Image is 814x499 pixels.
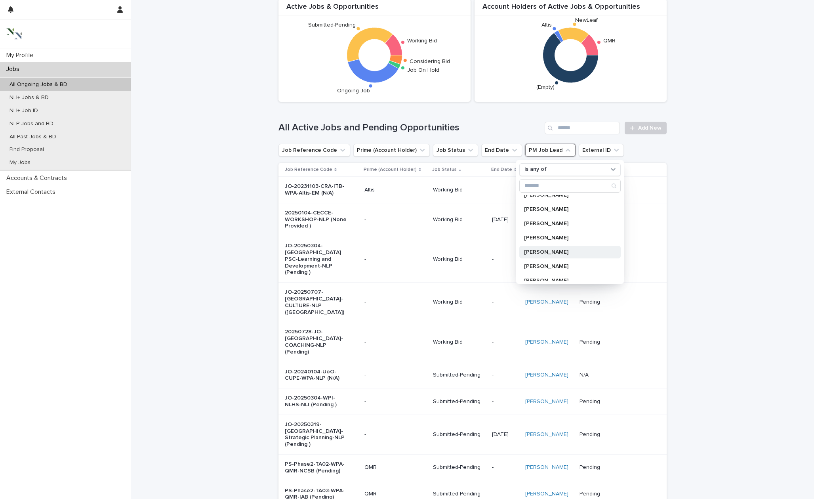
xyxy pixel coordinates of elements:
p: Pending [580,297,602,306]
button: Prime (Account Holder) [353,144,430,157]
p: - [364,398,427,405]
p: PS-Phase2-TA02-WPA-QMR-NCSB (Pending) [285,461,351,474]
div: Search [545,122,620,134]
p: is any of [524,166,547,173]
p: - [492,339,519,346]
p: [DATE] [492,431,519,438]
p: Prime (Account Holder) [364,165,417,174]
button: Job Status [433,144,478,157]
p: My Jobs [3,159,37,166]
p: - [492,256,519,263]
a: [PERSON_NAME] [525,339,568,346]
p: NLI+ Jobs & BD [3,94,55,101]
text: QMR [603,38,615,44]
a: [PERSON_NAME] [525,491,568,497]
text: Considering Bid [410,59,450,65]
tr: JO-20250707-[GEOGRAPHIC_DATA]-CULTURE-NLP ([GEOGRAPHIC_DATA])-Working Bid-[PERSON_NAME] PendingPe... [278,283,667,322]
text: Job On Hold [407,67,439,73]
p: [PERSON_NAME] [524,192,608,198]
p: - [364,256,427,263]
text: NewLeaf [575,17,598,23]
p: JO-20250707-[GEOGRAPHIC_DATA]-CULTURE-NLP ([GEOGRAPHIC_DATA]) [285,289,351,315]
text: Ongoing Job [337,88,370,94]
tr: JO-20231103-CRA-ITB-WPA-Altis-EM (N/A)AltisWorking Bid-[PERSON_NAME] N/AN/A [278,177,667,203]
tr: PS-Phase2-TA02-WPA-QMR-NCSB (Pending)QMRSubmitted-Pending-[PERSON_NAME] PendingPending [278,454,667,481]
p: Accounts & Contracts [3,174,73,182]
text: Working Bid [407,38,437,44]
tr: JO-20250319- [GEOGRAPHIC_DATA]-Strategic Planning-NLP (Pending )-Submitted-Pending[DATE][PERSON_N... [278,415,667,454]
p: [PERSON_NAME] [524,264,608,269]
p: Working Bid [433,256,486,263]
p: [PERSON_NAME] [524,249,608,255]
input: Search [520,180,620,192]
p: - [364,216,427,223]
tr: 20250728-JO-[GEOGRAPHIC_DATA]-COACHING-NLP (Pending)-Working Bid-[PERSON_NAME] PendingPending [278,322,667,362]
p: Submitted-Pending [433,398,486,405]
p: Pending [580,489,602,497]
p: JO-20231103-CRA-ITB-WPA-Altis-EM (N/A) [285,183,351,197]
p: - [492,372,519,379]
a: Add New [625,122,666,134]
text: Submitted-Pending [308,23,356,28]
button: External ID [579,144,624,157]
a: [PERSON_NAME] [525,398,568,405]
p: All Ongoing Jobs & BD [3,81,74,88]
p: Pending [580,463,602,471]
p: - [364,339,427,346]
p: JO-20250304-[GEOGRAPHIC_DATA] PSC-Learning and Development-NLP (Pending ) [285,243,351,276]
p: Submitted-Pending [433,491,486,497]
button: End Date [481,144,522,157]
p: External Contacts [3,188,62,196]
p: NLI+ Job ID [3,107,44,114]
p: [PERSON_NAME] [524,278,608,283]
p: JO-20240104-UoO-CUPE-WPA-NLP (N/A) [285,369,351,382]
p: 20250104-CECCE-WORKSHOP-NLP (None Provided ) [285,210,351,229]
a: [PERSON_NAME] [525,431,568,438]
h1: All Active Jobs and Pending Opportunities [278,122,542,134]
p: - [492,491,519,497]
p: - [364,431,427,438]
p: Pending [580,397,602,405]
button: Job Reference Code [278,144,350,157]
p: JO-20250319- [GEOGRAPHIC_DATA]-Strategic Planning-NLP (Pending ) [285,421,351,448]
p: Job Reference Code [285,165,332,174]
p: [PERSON_NAME] [524,221,608,226]
tr: JO-20250304-[GEOGRAPHIC_DATA] PSC-Learning and Development-NLP (Pending )-Working Bid-[PERSON_NAM... [278,236,667,283]
p: Working Bid [433,216,486,223]
p: - [492,464,519,471]
p: Job Status [432,165,457,174]
p: QMR [364,464,427,471]
p: End Date [491,165,512,174]
p: My Profile [3,52,40,59]
p: - [492,187,519,193]
p: - [492,398,519,405]
p: All Past Jobs & BD [3,134,63,140]
a: [PERSON_NAME] [525,464,568,471]
tr: 20250104-CECCE-WORKSHOP-NLP (None Provided )-Working Bid[DATE][PERSON_NAME] None ProvidedNone Pro... [278,203,667,236]
p: 20250728-JO-[GEOGRAPHIC_DATA]-COACHING-NLP (Pending) [285,329,351,355]
p: NLP Jobs and BD [3,120,60,127]
span: Add New [638,125,661,131]
p: [DATE] [492,216,519,223]
p: JO-20250304-WPI-NLHS-NLI (Pending ) [285,395,351,408]
div: Active Jobs & Opportunities [278,3,471,16]
p: [PERSON_NAME] [524,206,608,212]
p: N/A [580,370,590,379]
p: Altis [364,187,427,193]
tr: JO-20240104-UoO-CUPE-WPA-NLP (N/A)-Submitted-Pending-[PERSON_NAME] N/AN/A [278,362,667,388]
p: - [364,299,427,306]
p: [PERSON_NAME] [524,235,608,241]
div: Account Holders of Active Jobs & Opportunities [475,3,667,16]
a: [PERSON_NAME] [525,299,568,306]
p: Pending [580,430,602,438]
p: Submitted-Pending [433,464,486,471]
p: Submitted-Pending [433,431,486,438]
div: Search [519,179,621,193]
p: Jobs [3,65,26,73]
p: QMR [364,491,427,497]
button: PM Job Lead [525,144,576,157]
p: - [364,372,427,379]
p: Pending [580,337,602,346]
img: 3bAFpBnQQY6ys9Fa9hsD [6,26,22,42]
text: Altis [541,23,552,28]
